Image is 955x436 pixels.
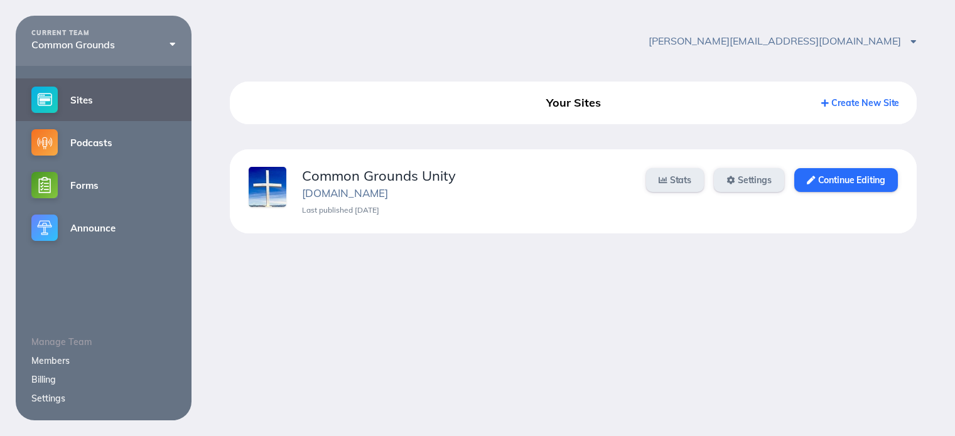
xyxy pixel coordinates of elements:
[649,35,917,47] span: [PERSON_NAME][EMAIL_ADDRESS][DOMAIN_NAME]
[31,215,58,241] img: announce-small@2x.png
[302,206,630,215] div: Last published [DATE]
[16,206,192,249] a: Announce
[16,164,192,206] a: Forms
[465,92,682,114] div: Your Sites
[16,121,192,164] a: Podcasts
[31,393,65,404] a: Settings
[31,29,176,37] div: CURRENT TEAM
[16,78,192,121] a: Sites
[31,129,58,156] img: podcasts-small@2x.png
[302,186,388,199] a: [DOMAIN_NAME]
[302,168,630,184] div: Common Grounds Unity
[31,87,58,113] img: sites-small@2x.png
[249,167,286,206] img: xtnzjxaqg6bxxkxj.jpg
[794,168,898,192] a: Continue Editing
[31,374,56,385] a: Billing
[31,336,92,348] span: Manage Team
[821,97,900,109] a: Create New Site
[31,172,58,198] img: forms-small@2x.png
[714,168,784,192] a: Settings
[31,39,176,50] div: Common Grounds
[646,168,704,192] a: Stats
[31,355,70,366] a: Members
